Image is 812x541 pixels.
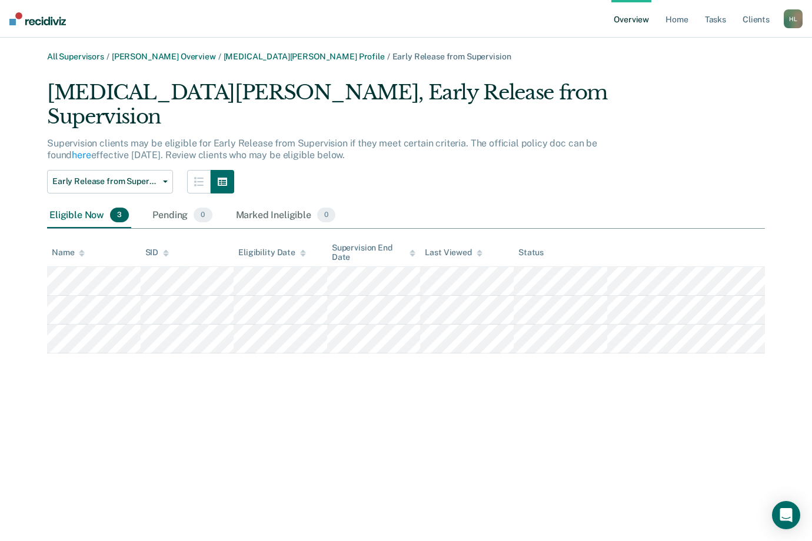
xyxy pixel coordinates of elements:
a: [MEDICAL_DATA][PERSON_NAME] Profile [224,52,385,61]
a: [PERSON_NAME] Overview [112,52,216,61]
a: here [72,149,91,161]
div: Marked Ineligible0 [234,203,338,229]
button: HL [784,9,803,28]
span: 0 [194,208,212,223]
span: 0 [317,208,335,223]
span: Early Release from Supervision [52,176,158,186]
div: Name [52,248,85,258]
span: 3 [110,208,129,223]
a: All Supervisors [47,52,104,61]
span: / [385,52,392,61]
div: Eligible Now3 [47,203,131,229]
div: [MEDICAL_DATA][PERSON_NAME], Early Release from Supervision [47,81,656,138]
div: Open Intercom Messenger [772,501,800,529]
div: Status [518,248,544,258]
span: Early Release from Supervision [392,52,511,61]
div: Last Viewed [425,248,482,258]
div: Eligibility Date [238,248,306,258]
img: Recidiviz [9,12,66,25]
button: Early Release from Supervision [47,170,173,193]
div: H L [784,9,803,28]
div: Pending0 [150,203,214,229]
div: SID [145,248,169,258]
p: Supervision clients may be eligible for Early Release from Supervision if they meet certain crite... [47,138,597,160]
div: Supervision End Date [332,243,416,263]
span: / [104,52,112,61]
span: / [216,52,224,61]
